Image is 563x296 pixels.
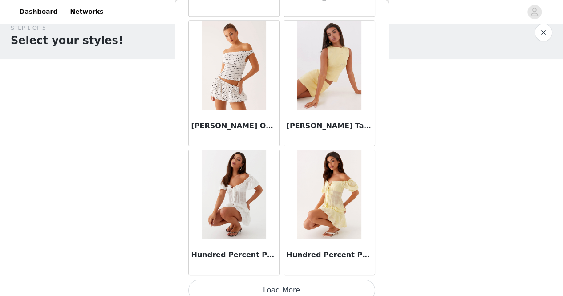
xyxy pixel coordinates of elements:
[202,150,266,239] img: Hundred Percent Puff Sleeve Top - White
[530,5,539,19] div: avatar
[191,121,277,131] h3: [PERSON_NAME] Off Shoulder Top - White Black Polka Dot
[11,32,123,49] h1: Select your styles!
[297,21,361,110] img: Holly Knit Tank - Lemon
[297,150,361,239] img: Hundred Percent Puff Sleeve Top - Yellow
[11,24,123,32] div: STEP 1 OF 5
[287,121,372,131] h3: [PERSON_NAME] Tank - Lemon
[287,250,372,260] h3: Hundred Percent Puff Sleeve Top - Yellow
[65,2,109,22] a: Networks
[202,21,266,110] img: Heather Off Shoulder Top - White Black Polka Dot
[14,2,63,22] a: Dashboard
[191,250,277,260] h3: Hundred Percent Puff Sleeve Top - White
